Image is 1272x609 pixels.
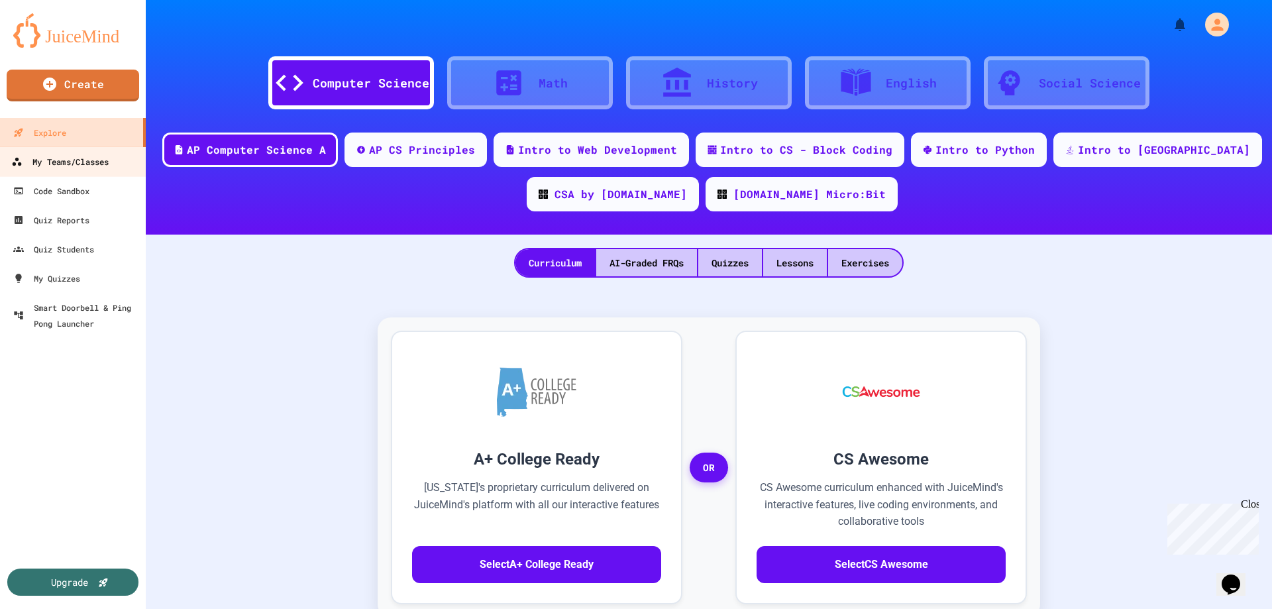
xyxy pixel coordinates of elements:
[518,142,677,158] div: Intro to Web Development
[13,125,66,140] div: Explore
[412,447,661,471] h3: A+ College Ready
[5,5,91,84] div: Chat with us now!Close
[313,74,429,92] div: Computer Science
[13,270,80,286] div: My Quizzes
[707,74,758,92] div: History
[720,142,892,158] div: Intro to CS - Block Coding
[515,249,595,276] div: Curriculum
[717,190,727,199] img: CODE_logo_RGB.png
[13,241,94,257] div: Quiz Students
[1162,498,1259,555] iframe: chat widget
[690,453,728,483] span: OR
[829,352,933,431] img: CS Awesome
[539,190,548,199] img: CODE_logo_RGB.png
[51,575,88,589] div: Upgrade
[13,300,140,331] div: Smart Doorbell & Ping Pong Launcher
[935,142,1035,158] div: Intro to Python
[497,367,576,417] img: A+ College Ready
[1147,13,1191,36] div: My Notifications
[412,479,661,530] p: [US_STATE]'s proprietary curriculum delivered on JuiceMind's platform with all our interactive fe...
[1191,9,1232,40] div: My Account
[13,183,89,199] div: Code Sandbox
[757,447,1006,471] h3: CS Awesome
[828,249,902,276] div: Exercises
[11,154,109,170] div: My Teams/Classes
[187,142,326,158] div: AP Computer Science A
[539,74,568,92] div: Math
[13,212,89,228] div: Quiz Reports
[757,546,1006,583] button: SelectCS Awesome
[7,70,139,101] a: Create
[733,186,886,202] div: [DOMAIN_NAME] Micro:Bit
[1039,74,1141,92] div: Social Science
[1216,556,1259,596] iframe: chat widget
[596,249,697,276] div: AI-Graded FRQs
[886,74,937,92] div: English
[13,13,132,48] img: logo-orange.svg
[412,546,661,583] button: SelectA+ College Ready
[698,249,762,276] div: Quizzes
[555,186,687,202] div: CSA by [DOMAIN_NAME]
[757,479,1006,530] p: CS Awesome curriculum enhanced with JuiceMind's interactive features, live coding environments, a...
[763,249,827,276] div: Lessons
[369,142,475,158] div: AP CS Principles
[1078,142,1250,158] div: Intro to [GEOGRAPHIC_DATA]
